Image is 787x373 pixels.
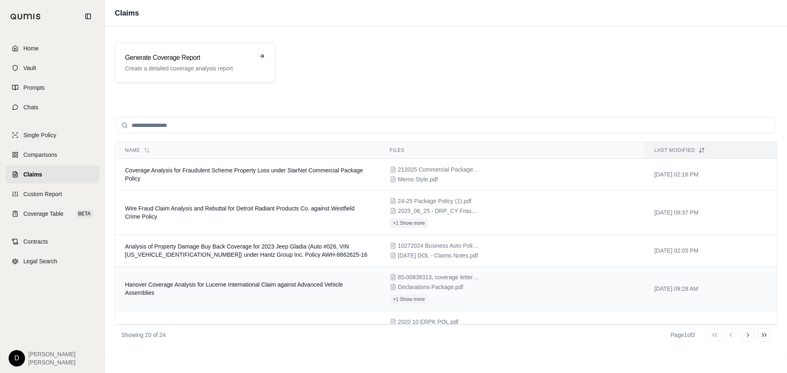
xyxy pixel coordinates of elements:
span: Wire Fraud Claim Analysis and Rebuttal for Detroit Radiant Products Co. against Westfield Crime P... [125,205,355,220]
span: Hanover Coverage Analysis for Lucerne International Claim against Advanced Vehicle Assemblies [125,281,343,296]
a: Legal Search [5,252,100,270]
td: [DATE] 01:31 PM [644,311,777,356]
span: 85-00838313, coverage letter (AVA).pdf [398,273,480,281]
span: Coverage Analysis for Fraudulent Scheme Property Loss under StarNet Commercial Package Policy [125,167,363,182]
span: Comparisons [23,151,57,159]
span: 2020 10 ERPK POL.pdf [398,318,459,326]
td: [DATE] 09:28 AM [644,267,777,311]
a: Chats [5,98,100,116]
div: Last modified [654,147,767,154]
span: Home [23,44,39,52]
div: Page 1 of 2 [671,331,695,339]
td: [DATE] 02:05 PM [644,235,777,267]
a: Coverage TableBETA [5,205,100,223]
span: Prompts [23,84,45,92]
span: Memo Style.pdf [398,175,438,183]
div: D [9,350,25,366]
span: Coverage Table [23,210,64,218]
a: Prompts [5,79,100,97]
span: Declarations Package.pdf [398,283,464,291]
button: +1 Show more [390,218,428,228]
button: Collapse sidebar [82,10,95,23]
span: [PERSON_NAME] [28,358,75,366]
span: Chats [23,103,39,111]
span: 2025_06_25 - DRP_CY Fraud Summary Report.pdf [398,207,480,215]
span: BETA [76,210,93,218]
img: Qumis Logo [10,14,41,20]
td: [DATE] 09:37 PM [644,190,777,235]
span: Analysis of Property Damage Buy Back Coverage for 2023 Jeep Gladia (Auto #026, VIN 1C6JJTBG0PL511... [125,243,367,258]
a: Home [5,39,100,57]
span: Legal Search [23,257,57,265]
th: Files [380,142,645,159]
button: +1 Show more [390,294,428,304]
p: Create a detailed coverage analysis report [125,64,254,72]
a: Contracts [5,233,100,251]
span: Contracts [23,237,48,246]
span: 07.14.2025 DOL - Claims Notes.pdf [398,251,478,260]
h3: Generate Coverage Report [125,53,254,63]
span: Custom Report [23,190,62,198]
span: Single Policy [23,131,56,139]
a: Comparisons [5,146,100,164]
span: 24-25 Package Policy (1).pdf [398,197,472,205]
h1: Claims [115,7,139,19]
span: 10272024 Business Auto Policy - Insd Copy.pdf [398,242,480,250]
span: 212025 Commercial Package Policy - Insd Copy.pdf [398,165,480,174]
span: Vault [23,64,36,72]
a: Single Policy [5,126,100,144]
div: Name [125,147,370,154]
a: Custom Report [5,185,100,203]
span: Claims [23,170,42,179]
p: Showing 20 of 24 [121,331,166,339]
td: [DATE] 02:16 PM [644,159,777,190]
a: Vault [5,59,100,77]
span: [PERSON_NAME] [28,350,75,358]
a: Claims [5,165,100,183]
